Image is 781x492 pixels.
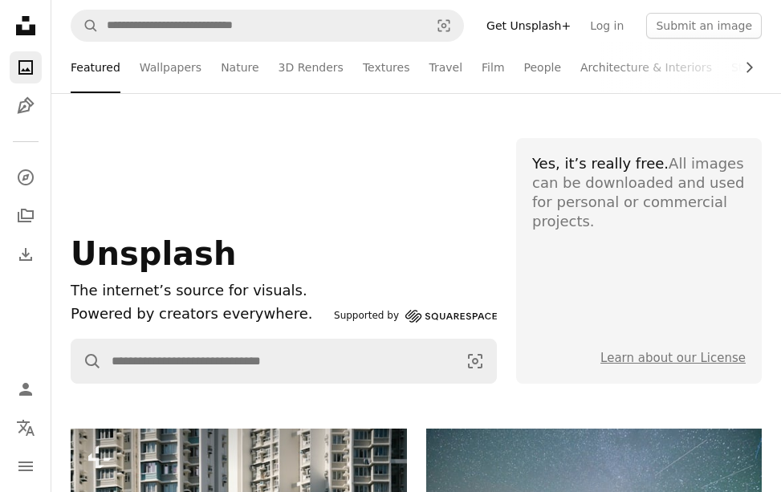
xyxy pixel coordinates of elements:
a: Nature [221,42,258,93]
a: Collections [10,200,42,232]
a: Explore [10,161,42,193]
a: Download History [10,238,42,270]
a: Learn about our License [600,351,746,365]
button: scroll list to the right [734,51,762,83]
a: Supported by [334,307,497,326]
p: Powered by creators everywhere. [71,303,327,326]
a: Illustrations [10,90,42,122]
a: Log in [580,13,633,39]
a: Wallpapers [140,42,201,93]
button: Visual search [454,340,496,383]
div: All images can be downloaded and used for personal or commercial projects. [532,154,746,231]
a: Architecture & Interiors [580,42,712,93]
button: Search Unsplash [71,10,99,41]
a: Log in / Sign up [10,373,42,405]
button: Language [10,412,42,444]
a: Photos [10,51,42,83]
button: Search Unsplash [71,340,102,383]
form: Find visuals sitewide [71,10,464,42]
a: Travel [429,42,462,93]
button: Visual search [425,10,463,41]
h1: The internet’s source for visuals. [71,279,327,303]
span: Unsplash [71,235,236,272]
button: Submit an image [646,13,762,39]
a: Textures [363,42,410,93]
a: Get Unsplash+ [477,13,580,39]
a: People [524,42,562,93]
button: Menu [10,450,42,482]
form: Find visuals sitewide [71,339,497,384]
span: Yes, it’s really free. [532,155,669,172]
a: 3D Renders [279,42,344,93]
a: Film [482,42,504,93]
